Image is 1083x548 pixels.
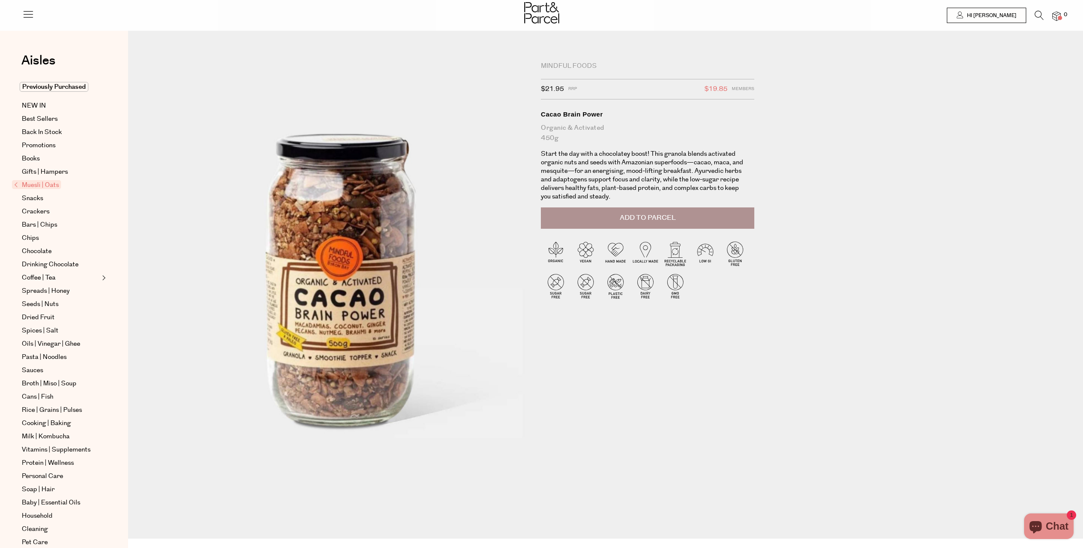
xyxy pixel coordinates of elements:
[100,273,106,283] button: Expand/Collapse Coffee | Tea
[22,498,99,508] a: Baby | Essential Oils
[720,239,750,268] img: P_P-ICONS-Live_Bec_V11_Gluten_Free.svg
[1062,11,1069,19] span: 0
[732,84,754,95] span: Members
[22,365,43,376] span: Sauces
[22,392,53,402] span: Cans | Fish
[524,2,559,23] img: Part&Parcel
[22,537,48,548] span: Pet Care
[1022,513,1076,541] inbox-online-store-chat: Shopify online store chat
[568,84,577,95] span: RRP
[660,271,690,301] img: P_P-ICONS-Live_Bec_V11_GMO_Free.svg
[22,114,99,124] a: Best Sellers
[22,127,62,137] span: Back In Stock
[22,167,68,177] span: Gifts | Hampers
[21,51,55,70] span: Aisles
[690,239,720,268] img: P_P-ICONS-Live_Bec_V11_Low_Gi.svg
[22,352,67,362] span: Pasta | Noodles
[22,299,99,309] a: Seeds | Nuts
[22,82,99,92] a: Previously Purchased
[22,193,99,204] a: Snacks
[22,431,70,442] span: Milk | Kombucha
[22,392,99,402] a: Cans | Fish
[22,339,99,349] a: Oils | Vinegar | Ghee
[22,140,55,151] span: Promotions
[21,54,55,76] a: Aisles
[22,471,99,481] a: Personal Care
[22,511,99,521] a: Household
[22,246,52,257] span: Chocolate
[22,445,99,455] a: Vitamins | Supplements
[22,405,99,415] a: Rice | Grains | Pulses
[22,193,43,204] span: Snacks
[22,365,99,376] a: Sauces
[22,207,99,217] a: Crackers
[22,418,71,428] span: Cooking | Baking
[22,312,99,323] a: Dried Fruit
[22,140,99,151] a: Promotions
[541,150,744,201] p: Start the day with a chocolatey boost! This granola blends activated organic nuts and seeds with ...
[571,271,601,301] img: P_P-ICONS-Live_Bec_V11_Sugar_Free.svg
[22,498,80,508] span: Baby | Essential Oils
[22,220,57,230] span: Bars | Chips
[22,154,99,164] a: Books
[22,101,99,111] a: NEW IN
[22,220,99,230] a: Bars | Chips
[571,239,601,268] img: P_P-ICONS-Live_Bec_V11_Vegan.svg
[541,123,754,143] div: Organic & Activated 450g
[22,233,99,243] a: Chips
[965,12,1016,19] span: Hi [PERSON_NAME]
[620,213,676,223] span: Add to Parcel
[631,239,660,268] img: P_P-ICONS-Live_Bec_V11_Locally_Made_2.svg
[22,326,58,336] span: Spices | Salt
[22,471,63,481] span: Personal Care
[22,273,99,283] a: Coffee | Tea
[704,84,727,95] span: $19.85
[601,239,631,268] img: P_P-ICONS-Live_Bec_V11_Handmade.svg
[22,207,50,217] span: Crackers
[154,65,528,507] img: Cacao Brain Power
[22,524,48,534] span: Cleaning
[22,273,55,283] span: Coffee | Tea
[22,339,80,349] span: Oils | Vinegar | Ghee
[12,180,61,189] span: Muesli | Oats
[541,62,754,70] div: Mindful Foods
[22,246,99,257] a: Chocolate
[541,271,571,301] img: P_P-ICONS-Live_Bec_V11_Sugar_Free.svg
[601,271,631,301] img: P_P-ICONS-Live_Bec_V11_Plastic_Free.svg
[22,233,39,243] span: Chips
[22,484,55,495] span: Soap | Hair
[22,259,79,270] span: Drinking Chocolate
[22,114,58,124] span: Best Sellers
[947,8,1026,23] a: Hi [PERSON_NAME]
[22,352,99,362] a: Pasta | Noodles
[22,326,99,336] a: Spices | Salt
[541,207,754,229] button: Add to Parcel
[20,82,88,92] span: Previously Purchased
[22,524,99,534] a: Cleaning
[22,537,99,548] a: Pet Care
[22,286,99,296] a: Spreads | Honey
[541,239,571,268] img: P_P-ICONS-Live_Bec_V11_Organic.svg
[22,418,99,428] a: Cooking | Baking
[22,167,99,177] a: Gifts | Hampers
[22,379,76,389] span: Broth | Miso | Soup
[22,299,58,309] span: Seeds | Nuts
[22,312,55,323] span: Dried Fruit
[22,286,70,296] span: Spreads | Honey
[1052,12,1061,20] a: 0
[14,180,99,190] a: Muesli | Oats
[22,127,99,137] a: Back In Stock
[22,511,53,521] span: Household
[22,379,99,389] a: Broth | Miso | Soup
[541,110,754,119] div: Cacao Brain Power
[22,484,99,495] a: Soap | Hair
[22,154,40,164] span: Books
[22,101,46,111] span: NEW IN
[22,458,99,468] a: Protein | Wellness
[22,445,90,455] span: Vitamins | Supplements
[660,239,690,268] img: P_P-ICONS-Live_Bec_V11_Recyclable_Packaging.svg
[22,458,74,468] span: Protein | Wellness
[541,84,564,95] span: $21.95
[22,259,99,270] a: Drinking Chocolate
[22,405,82,415] span: Rice | Grains | Pulses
